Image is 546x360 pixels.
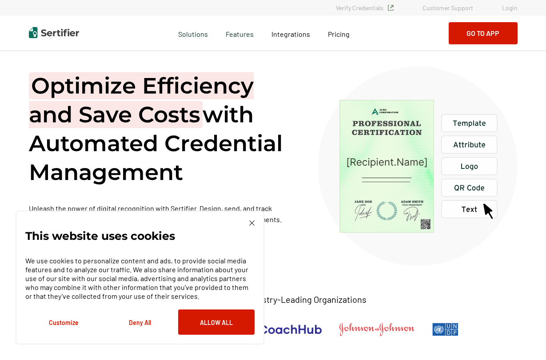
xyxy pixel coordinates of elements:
p: We use cookies to personalize content and ads, to provide social media features and to analyze ou... [25,256,255,301]
g: Template [453,120,485,127]
a: Customer Support [422,4,473,12]
img: Johnson & Johnson [339,323,414,336]
button: Allow All [178,309,255,335]
p: This website uses cookies [25,231,175,240]
a: Integrations [271,27,310,39]
img: Verified [388,5,394,11]
a: Pricing [328,27,350,39]
p: Unleash the power of digital recognition with Sertifier. Design, send, and track credentials with... [29,203,295,225]
g: Text [462,206,477,212]
button: Customize [25,309,102,335]
img: Sertifier | Digital Credentialing Platform [29,27,79,38]
span: Integrations [271,30,310,38]
span: Solutions [178,27,208,39]
span: Pricing [328,30,350,38]
span: Optimize Efficiency and Save Costs [29,72,254,128]
button: Deny All [102,309,178,335]
button: Go to App [449,22,518,44]
p: Trusted by +1500 Industry-Leading Organizations [179,294,367,305]
iframe: Chat Widget [502,317,546,360]
span: Features [226,27,254,39]
h1: with Automated Credential Management [29,71,295,187]
img: Cookie Popup Close [249,220,255,226]
a: Login [502,4,518,12]
a: Verify Credentials [336,4,394,12]
img: CoachHub [242,323,322,336]
img: UNDP [432,323,458,336]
